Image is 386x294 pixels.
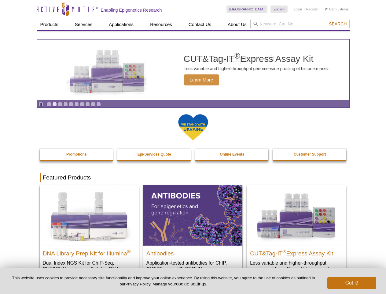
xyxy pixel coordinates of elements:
a: Go to slide 10 [96,102,101,107]
a: Go to slide 3 [58,102,62,107]
img: DNA Library Prep Kit for Illumina [40,185,139,245]
a: Customer Support [273,149,347,160]
a: Go to slide 5 [69,102,73,107]
a: Go to slide 6 [74,102,79,107]
a: Go to slide 7 [80,102,84,107]
a: Go to slide 8 [85,102,90,107]
h2: CUT&Tag-IT Express Assay Kit [250,247,343,257]
h2: Enabling Epigenetics Research [101,7,162,13]
a: Resources [146,19,176,30]
img: We Stand With Ukraine [178,114,208,141]
a: Services [71,19,96,30]
img: CUT&Tag-IT® Express Assay Kit [247,185,346,245]
p: This website uses cookies to provide necessary site functionality and improve your online experie... [10,275,317,287]
strong: Online Events [220,152,244,156]
strong: Promotions [66,152,87,156]
h2: CUT&Tag-IT Express Assay Kit [184,54,328,63]
a: Go to slide 2 [52,102,57,107]
a: English [270,6,288,13]
a: DNA Library Prep Kit for Illumina DNA Library Prep Kit for Illumina® Dual Index NGS Kit for ChIP-... [40,185,139,284]
article: CUT&Tag-IT Express Assay Kit [37,40,349,100]
img: CUT&Tag-IT Express Assay Kit [57,36,158,104]
sup: ® [234,51,240,60]
sup: ® [127,249,131,254]
a: Go to slide 9 [91,102,95,107]
li: | [304,6,305,13]
h2: DNA Library Prep Kit for Illumina [43,247,136,257]
a: Products [37,19,62,30]
a: Contact Us [185,19,215,30]
a: Register [306,7,319,11]
p: Less variable and higher-throughput genome-wide profiling of histone marks​. [250,260,343,272]
input: Keyword, Cat. No. [250,19,350,29]
span: Learn More [184,74,219,85]
li: (0 items) [325,6,350,13]
a: Privacy Policy [125,282,150,286]
strong: Epi-Services Quote [138,152,171,156]
a: About Us [224,19,250,30]
p: Dual Index NGS Kit for ChIP-Seq, CUT&RUN, and ds methylated DNA assays. [43,260,136,278]
p: Less variable and higher-throughput genome-wide profiling of histone marks [184,66,328,71]
img: Your Cart [325,7,328,10]
img: All Antibodies [143,185,242,245]
button: Got it! [327,277,376,289]
a: CUT&Tag-IT Express Assay Kit CUT&Tag-IT®Express Assay Kit Less variable and higher-throughput gen... [37,40,349,100]
button: cookie settings [176,281,206,286]
a: Epi-Services Quote [117,149,191,160]
a: [GEOGRAPHIC_DATA] [226,6,268,13]
a: Login [294,7,302,11]
sup: ® [283,249,286,254]
a: Applications [105,19,137,30]
a: Go to slide 4 [63,102,68,107]
button: Search [327,21,348,27]
a: All Antibodies Antibodies Application-tested antibodies for ChIP, CUT&Tag, and CUT&RUN. [143,185,242,278]
h2: Featured Products [40,173,347,182]
a: CUT&Tag-IT® Express Assay Kit CUT&Tag-IT®Express Assay Kit Less variable and higher-throughput ge... [247,185,346,278]
a: Cart [325,7,336,11]
a: Promotions [40,149,114,160]
a: Go to slide 1 [47,102,51,107]
a: Online Events [195,149,269,160]
h2: Antibodies [146,247,239,257]
span: Search [329,21,347,26]
p: Application-tested antibodies for ChIP, CUT&Tag, and CUT&RUN. [146,260,239,272]
strong: Customer Support [294,152,326,156]
a: Toggle autoplay [39,102,43,107]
